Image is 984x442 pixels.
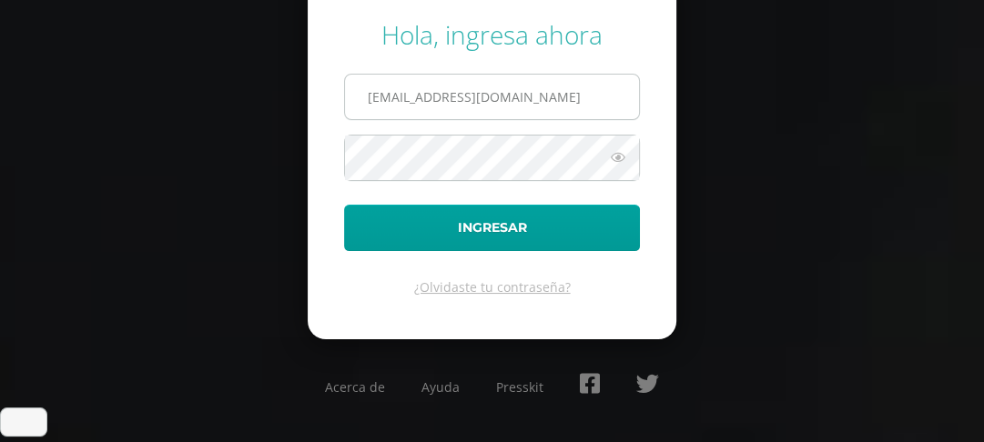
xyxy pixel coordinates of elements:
button: Ingresar [344,205,640,251]
a: Acerca de [325,378,385,396]
a: Ayuda [421,378,460,396]
a: Presskit [496,378,543,396]
a: ¿Olvidaste tu contraseña? [414,278,571,296]
input: Correo electrónico o usuario [345,75,639,119]
div: Hola, ingresa ahora [344,17,640,52]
